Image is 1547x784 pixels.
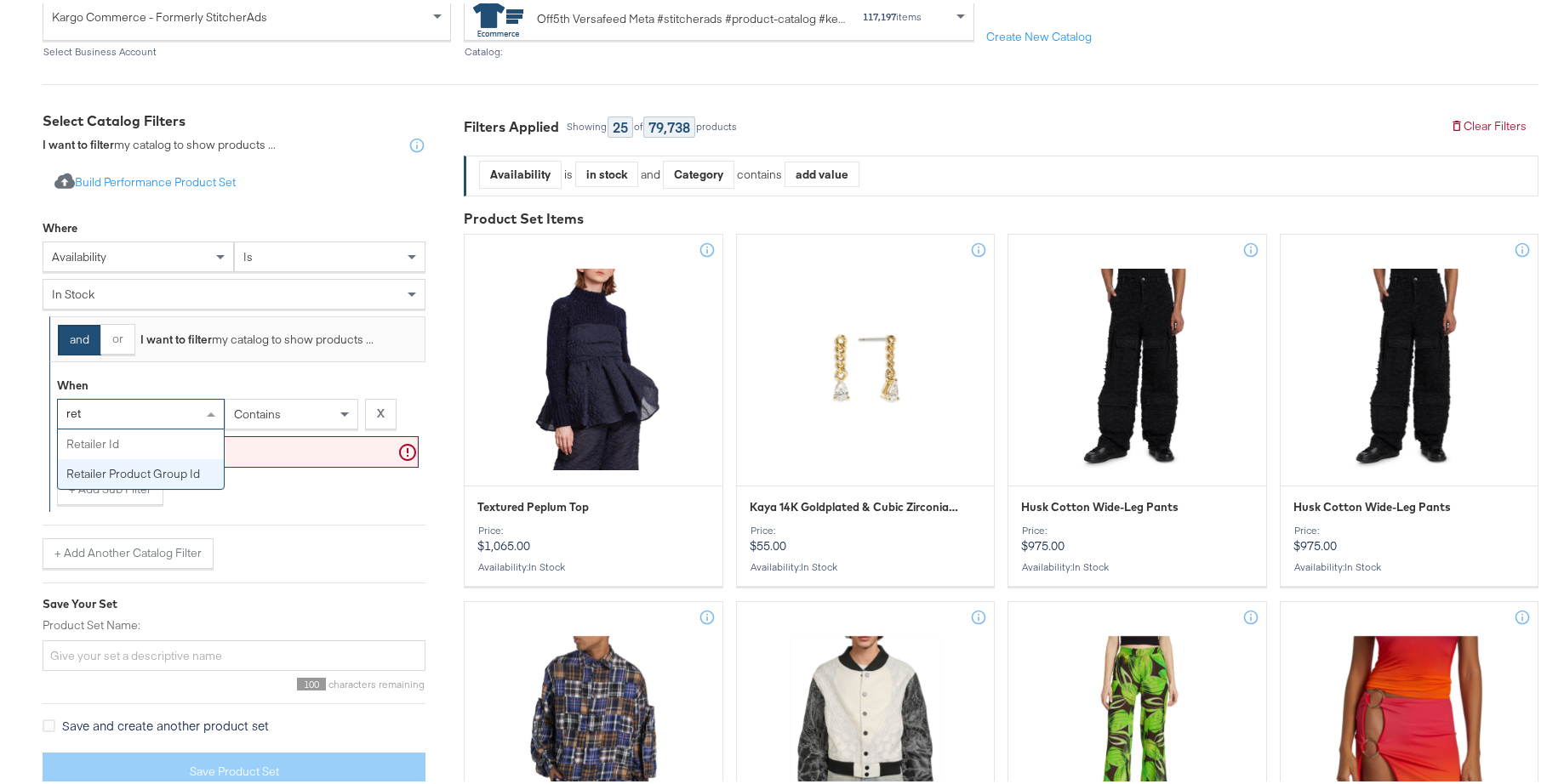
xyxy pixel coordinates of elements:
[750,521,982,533] div: Price:
[43,43,451,54] div: Select Business Account
[562,163,575,179] div: is
[58,321,101,352] button: and
[43,535,214,565] button: + Add Another Catalog Filter
[43,674,425,687] div: characters remaining
[52,283,94,298] span: in stock
[1438,108,1538,139] button: Clear Filters
[464,114,559,134] div: Filters Applied
[1021,521,1253,550] p: $975.00
[750,521,982,550] p: $55.00
[43,637,425,668] input: Give your set a descriptive name
[43,593,425,609] div: Save Your Set
[57,471,163,502] button: + Add Sub Filter
[58,456,224,486] div: retailer product group id
[1293,521,1526,550] p: $975.00
[1293,558,1526,570] div: Availability :
[1072,557,1109,570] span: in stock
[633,117,643,129] div: of
[464,43,974,54] div: Catalog:
[1293,496,1451,512] span: Husk Cotton Wide-Leg Pants
[576,158,637,184] div: in stock
[750,558,982,570] div: Availability :
[1021,558,1253,570] div: Availability :
[785,158,859,184] div: add value
[297,674,326,687] span: 100
[365,395,397,426] button: X
[862,8,922,20] div: items
[140,328,212,344] strong: I want to filter
[1344,557,1381,570] span: in stock
[234,403,281,418] span: contains
[43,108,425,128] div: Select Catalog Filters
[464,206,1538,225] div: Product Set Items
[62,713,269,730] span: Save and create another product set
[974,19,1104,49] button: Create New Catalog
[58,426,224,456] div: retailer id
[641,157,859,185] div: and
[1021,521,1253,533] div: Price:
[52,246,106,261] span: availability
[477,496,589,512] span: Textured Peplum Top
[537,7,845,25] div: Off5th Versafeed Meta #stitcherads #product-catalog #keep
[57,433,419,464] input: Enter a value for your filter
[57,374,88,390] div: When
[43,164,248,196] button: Build Performance Product Set
[734,163,785,179] div: contains
[43,134,276,151] div: my catalog to show products ...
[664,158,734,185] div: Category
[100,321,135,351] button: or
[377,402,385,418] strong: X
[135,328,374,344] div: my catalog to show products ...
[43,217,77,233] div: Where
[750,496,958,512] span: Kaya 14K Goldplated & Cubic Zirconia Drop Earrings
[477,521,710,550] p: $1,065.00
[528,557,565,570] span: in stock
[1021,496,1179,512] span: Husk Cotton Wide-Leg Pants
[1293,521,1526,533] div: Price:
[643,113,695,134] div: 79,738
[566,117,608,129] div: Showing
[477,558,710,570] div: Availability :
[608,113,633,134] div: 25
[477,521,710,533] div: Price:
[801,557,837,570] span: in stock
[43,134,114,149] strong: I want to filter
[863,7,896,20] strong: 117,197
[695,117,738,129] div: products
[480,158,561,185] div: Availability
[243,246,253,261] span: is
[43,614,425,630] label: Product Set Name:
